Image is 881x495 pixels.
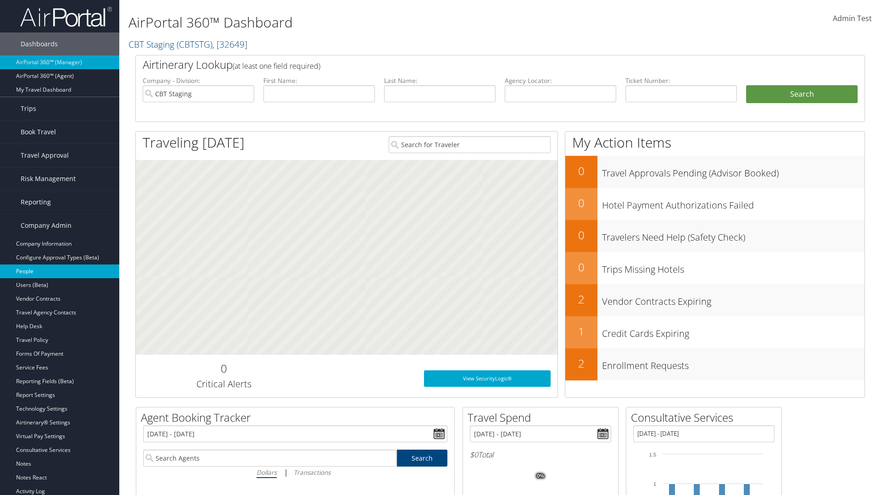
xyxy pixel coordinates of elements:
h2: 0 [565,259,597,275]
h1: Traveling [DATE] [143,133,245,152]
h2: Consultative Services [631,410,781,425]
h2: 2 [565,356,597,371]
span: Book Travel [21,121,56,143]
h2: 1 [565,324,597,339]
h6: Total [470,450,611,460]
div: | [143,467,447,478]
h1: AirPortal 360™ Dashboard [128,13,624,32]
span: Dashboards [21,33,58,55]
a: 0Trips Missing Hotels [565,252,864,284]
a: Search [397,450,448,467]
input: Search for Traveler [389,136,551,153]
a: 0Travelers Need Help (Safety Check) [565,220,864,252]
span: ( CBTSTG ) [177,38,212,50]
tspan: 0% [537,473,544,479]
input: Search Agents [143,450,396,467]
h2: Travel Spend [468,410,618,425]
h3: Travel Approvals Pending (Advisor Booked) [602,162,864,180]
h3: Vendor Contracts Expiring [602,291,864,308]
span: Reporting [21,191,51,214]
a: 0Travel Approvals Pending (Advisor Booked) [565,156,864,188]
a: 0Hotel Payment Authorizations Failed [565,188,864,220]
span: Risk Management [21,167,76,190]
h2: 0 [143,361,305,376]
span: Travel Approval [21,144,69,167]
img: airportal-logo.png [20,6,112,27]
h1: My Action Items [565,133,864,152]
i: Transactions [294,468,330,477]
button: Search [746,85,858,104]
h3: Trips Missing Hotels [602,258,864,276]
h3: Enrollment Requests [602,355,864,372]
a: 2Vendor Contracts Expiring [565,284,864,316]
label: Company - Division: [143,76,254,85]
h3: Travelers Need Help (Safety Check) [602,226,864,244]
span: Company Admin [21,214,72,237]
span: Trips [21,97,36,120]
tspan: 1 [653,481,656,487]
h3: Credit Cards Expiring [602,323,864,340]
i: Dollars [256,468,277,477]
h2: Agent Booking Tracker [141,410,454,425]
a: 2Enrollment Requests [565,348,864,380]
h3: Hotel Payment Authorizations Failed [602,194,864,212]
tspan: 1.5 [649,452,656,457]
h3: Critical Alerts [143,378,305,390]
span: $0 [470,450,478,460]
span: , [ 32649 ] [212,38,247,50]
label: Agency Locator: [505,76,616,85]
span: Admin Test [833,13,872,23]
h2: 0 [565,163,597,179]
span: (at least one field required) [233,61,320,71]
h2: 2 [565,291,597,307]
h2: Airtinerary Lookup [143,57,797,72]
a: Admin Test [833,5,872,33]
h2: 0 [565,227,597,243]
h2: 0 [565,195,597,211]
label: Last Name: [384,76,496,85]
label: Ticket Number: [625,76,737,85]
a: View SecurityLogic® [424,370,551,387]
label: First Name: [263,76,375,85]
a: 1Credit Cards Expiring [565,316,864,348]
a: CBT Staging [128,38,247,50]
